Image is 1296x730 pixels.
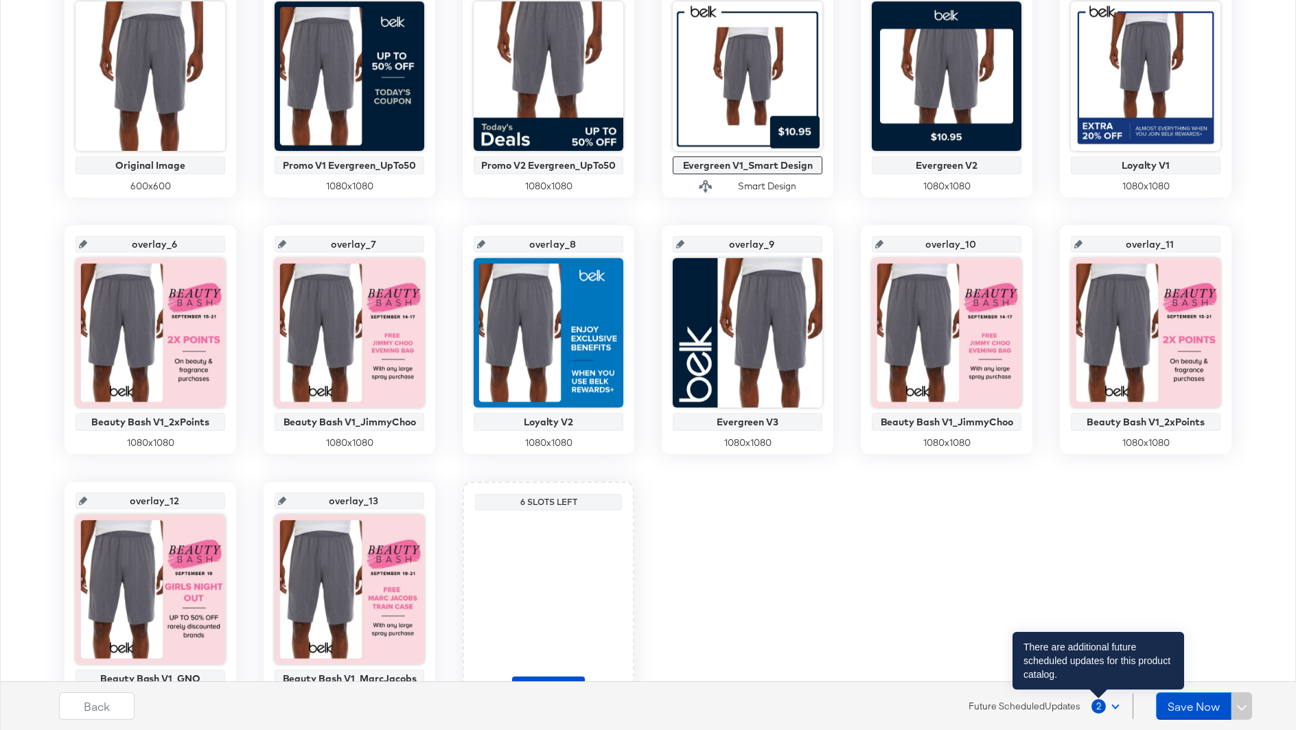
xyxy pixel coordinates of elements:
[275,436,424,449] div: 1080 x 1080
[474,436,623,449] div: 1080 x 1080
[1071,180,1220,193] div: 1080 x 1080
[278,160,421,171] div: Promo V1 Evergreen_UpTo50
[676,416,819,427] div: Evergreen V3
[875,160,1018,171] div: Evergreen V2
[1091,699,1106,714] span: 2
[673,436,822,449] div: 1080 x 1080
[278,416,421,427] div: Beauty Bash V1_JimmyChoo
[76,180,225,193] div: 600 x 600
[79,416,222,427] div: Beauty Bash V1_2xPoints
[738,180,796,193] div: Smart Design
[1091,694,1126,718] button: 2
[275,180,424,193] div: 1080 x 1080
[79,160,222,171] div: Original Image
[1074,416,1217,427] div: Beauty Bash V1_2xPoints
[1071,436,1220,449] div: 1080 x 1080
[59,692,135,720] button: Back
[477,160,620,171] div: Promo V2 Evergreen_UpTo50
[969,700,1080,713] span: Future Scheduled Updates
[1074,160,1217,171] div: Loyalty V1
[474,180,623,193] div: 1080 x 1080
[676,160,819,171] div: Evergreen V1_Smart Design
[872,436,1021,449] div: 1080 x 1080
[477,416,620,427] div: Loyalty V2
[1156,692,1231,720] button: Save Now
[872,180,1021,193] div: 1080 x 1080
[478,497,618,508] div: 6 Slots Left
[875,416,1018,427] div: Beauty Bash V1_JimmyChoo
[76,436,225,449] div: 1080 x 1080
